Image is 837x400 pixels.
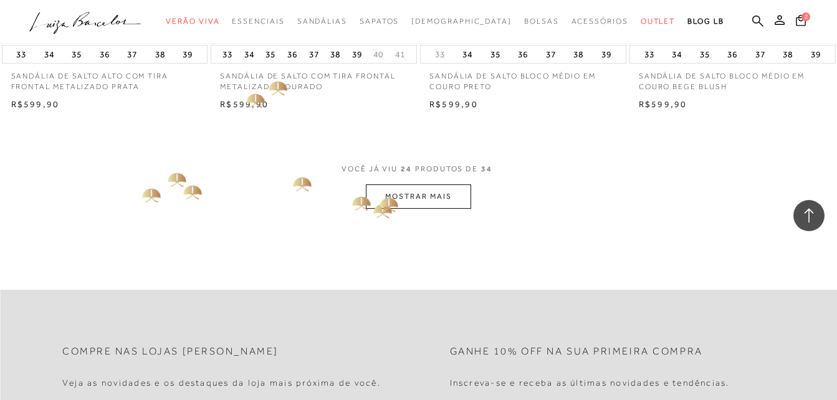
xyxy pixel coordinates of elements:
button: 36 [724,45,741,63]
a: categoryNavScreenReaderText [297,10,347,33]
button: 35 [68,45,85,63]
span: Outlet [641,17,676,26]
button: 34 [41,45,58,63]
span: 34 [481,164,492,173]
h4: Inscreva-se e receba as últimas novidades e tendências. [450,378,730,388]
a: categoryNavScreenReaderText [641,10,676,33]
button: 34 [241,45,258,63]
button: 38 [779,45,796,63]
span: R$599,90 [429,99,478,109]
button: 33 [219,45,236,63]
a: categoryNavScreenReaderText [524,10,559,33]
span: Bolsas [524,17,559,26]
button: 35 [696,45,714,63]
span: Acessórios [572,17,628,26]
span: BLOG LB [687,17,724,26]
span: R$599,90 [11,99,60,109]
h2: Ganhe 10% off na sua primeira compra [450,346,703,358]
button: 33 [431,49,449,60]
a: BLOG LB [687,10,724,33]
a: categoryNavScreenReaderText [572,10,628,33]
button: 34 [459,45,476,63]
button: 39 [179,45,196,63]
button: 39 [348,45,366,63]
a: categoryNavScreenReaderText [232,10,284,33]
span: Essenciais [232,17,284,26]
button: 37 [542,45,560,63]
span: [DEMOGRAPHIC_DATA] [411,17,512,26]
button: 39 [598,45,615,63]
button: MOSTRAR MAIS [366,184,471,209]
button: 37 [123,45,141,63]
button: 34 [668,45,686,63]
h4: Veja as novidades e os destaques da loja mais próxima de você. [62,378,381,388]
a: categoryNavScreenReaderText [166,10,219,33]
button: 38 [151,45,169,63]
button: 37 [752,45,769,63]
span: VOCÊ JÁ VIU PRODUTOS DE [342,164,495,173]
span: R$599,90 [639,99,687,109]
span: Sapatos [360,17,399,26]
a: categoryNavScreenReaderText [360,10,399,33]
h2: Compre nas lojas [PERSON_NAME] [62,346,279,358]
button: 37 [305,45,323,63]
button: 36 [96,45,113,63]
button: 2 [792,14,810,31]
span: Verão Viva [166,17,219,26]
button: 33 [12,45,30,63]
a: SANDÁLIA DE SALTO COM TIRA FRONTAL METALIZADO DOURADO [211,64,417,92]
button: 39 [807,45,825,63]
button: 33 [641,45,658,63]
a: SANDÁLIA DE SALTO ALTO COM TIRA FRONTAL METALIZADO PRATA [2,64,208,92]
button: 40 [370,49,387,60]
span: 24 [401,164,412,173]
button: 36 [514,45,532,63]
button: 36 [284,45,301,63]
button: 35 [262,45,279,63]
a: SANDÁLIA DE SALTO BLOCO MÉDIO EM COURO PRETO [420,64,626,92]
span: R$599,90 [220,99,269,109]
button: 38 [570,45,587,63]
span: Sandálias [297,17,347,26]
button: 41 [391,49,409,60]
a: SANDÁLIA DE SALTO BLOCO MÉDIO EM COURO BEGE BLUSH [629,64,836,92]
a: noSubCategoriesText [411,10,512,33]
span: 2 [801,12,810,21]
button: 38 [327,45,344,63]
button: 35 [487,45,504,63]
